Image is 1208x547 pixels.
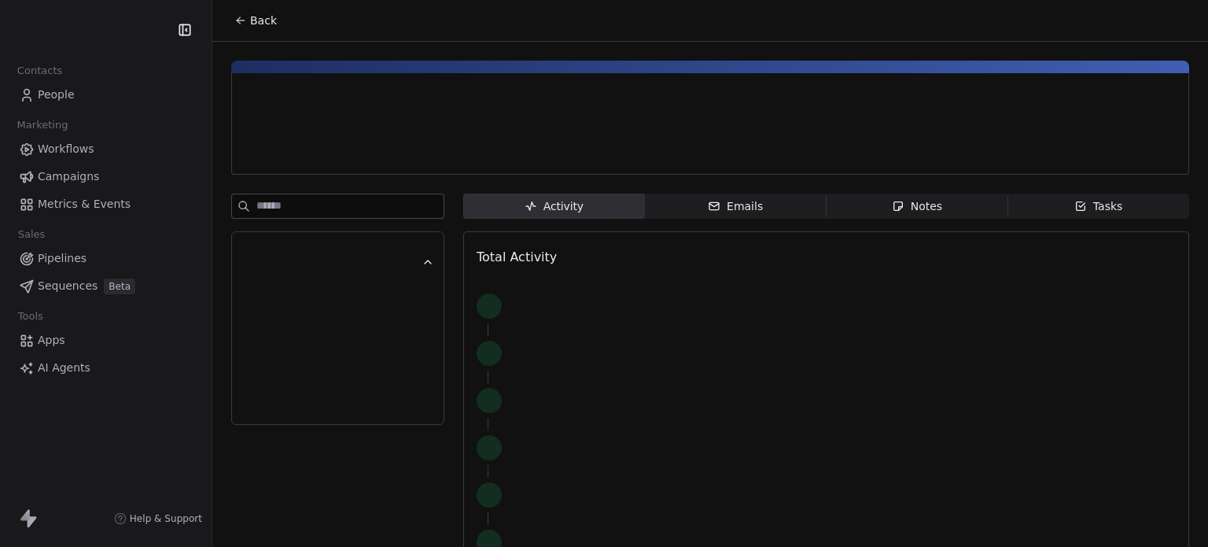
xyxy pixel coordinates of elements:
[114,512,202,525] a: Help & Support
[10,59,69,83] span: Contacts
[13,327,199,353] a: Apps
[13,246,199,272] a: Pipelines
[38,360,90,376] span: AI Agents
[13,355,199,381] a: AI Agents
[13,82,199,108] a: People
[11,305,50,328] span: Tools
[38,196,131,213] span: Metrics & Events
[38,141,94,157] span: Workflows
[10,113,75,137] span: Marketing
[892,198,942,215] div: Notes
[13,191,199,217] a: Metrics & Events
[1074,198,1123,215] div: Tasks
[250,13,277,28] span: Back
[38,278,98,294] span: Sequences
[13,164,199,190] a: Campaigns
[38,168,99,185] span: Campaigns
[38,332,65,349] span: Apps
[708,198,763,215] div: Emails
[13,273,199,299] a: SequencesBeta
[130,512,202,525] span: Help & Support
[13,136,199,162] a: Workflows
[225,6,286,35] button: Back
[477,249,557,264] span: Total Activity
[11,223,52,246] span: Sales
[38,87,75,103] span: People
[38,250,87,267] span: Pipelines
[104,279,135,294] span: Beta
